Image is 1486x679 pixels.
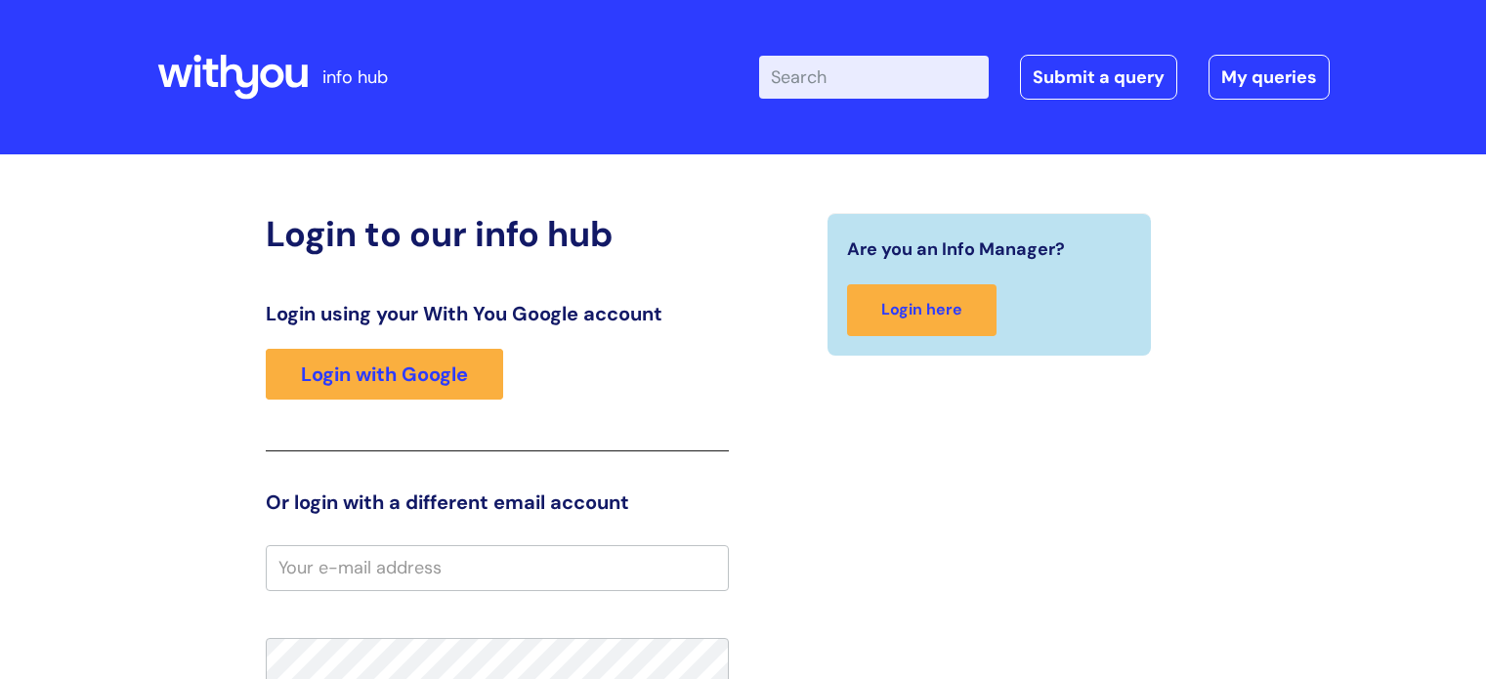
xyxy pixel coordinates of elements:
[847,284,997,336] a: Login here
[1020,55,1177,100] a: Submit a query
[759,56,989,99] input: Search
[266,213,729,255] h2: Login to our info hub
[1209,55,1330,100] a: My queries
[266,490,729,514] h3: Or login with a different email account
[266,545,729,590] input: Your e-mail address
[266,349,503,400] a: Login with Google
[847,233,1065,265] span: Are you an Info Manager?
[322,62,388,93] p: info hub
[266,302,729,325] h3: Login using your With You Google account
